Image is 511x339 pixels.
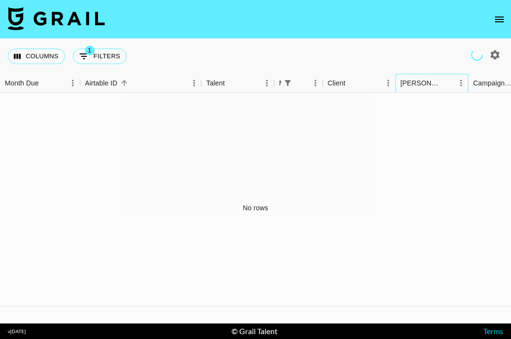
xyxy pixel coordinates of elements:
[80,74,201,93] div: Airtable ID
[187,76,201,90] button: Menu
[260,76,274,90] button: Menu
[8,328,26,335] div: v [DATE]
[454,76,468,90] button: Menu
[400,74,440,93] div: [PERSON_NAME]
[5,74,39,93] div: Month Due
[206,74,225,93] div: Talent
[279,74,281,93] div: Manager
[328,74,346,93] div: Client
[483,326,503,336] a: Terms
[308,76,323,90] button: Menu
[381,76,396,90] button: Menu
[8,49,65,64] button: Select columns
[440,76,454,90] button: Sort
[346,76,359,90] button: Sort
[490,10,509,29] button: open drawer
[281,76,295,90] div: 1 active filter
[295,76,308,90] button: Sort
[39,76,52,90] button: Sort
[281,76,295,90] button: Show filters
[396,74,468,93] div: Booker
[225,76,238,90] button: Sort
[8,7,105,30] img: Grail Talent
[85,46,95,55] span: 1
[274,74,323,93] div: Manager
[231,326,278,336] div: © Grail Talent
[323,74,396,93] div: Client
[66,76,80,90] button: Menu
[117,76,131,90] button: Sort
[471,49,483,61] span: Refreshing users, talent, clients, campaigns, managers...
[85,74,117,93] div: Airtable ID
[201,74,274,93] div: Talent
[73,49,127,64] button: Show filters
